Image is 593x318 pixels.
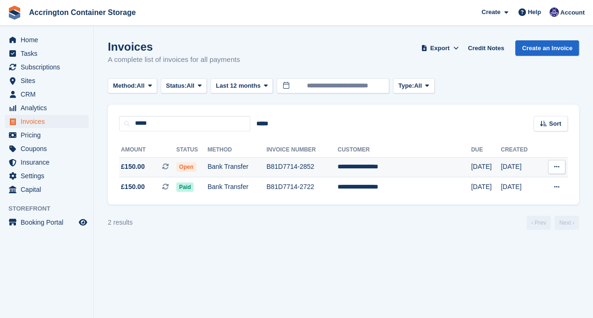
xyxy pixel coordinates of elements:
span: Storefront [8,204,93,213]
span: Capital [21,183,77,196]
a: menu [5,156,89,169]
a: menu [5,216,89,229]
td: [DATE] [501,177,539,197]
span: Sort [549,119,561,129]
td: Bank Transfer [208,177,267,197]
a: Accrington Container Storage [25,5,140,20]
span: £150.00 [121,162,145,172]
a: menu [5,33,89,46]
th: Method [208,143,267,158]
span: Tasks [21,47,77,60]
a: menu [5,169,89,182]
a: menu [5,101,89,114]
a: Preview store [77,217,89,228]
a: menu [5,88,89,101]
span: All [187,81,195,91]
img: Jacob Connolly [549,8,559,17]
span: Account [560,8,585,17]
th: Status [176,143,208,158]
button: Method: All [108,78,157,94]
th: Invoice Number [266,143,338,158]
a: menu [5,74,89,87]
th: Customer [338,143,471,158]
span: Create [481,8,500,17]
span: Status: [166,81,187,91]
td: [DATE] [471,177,501,197]
td: [DATE] [501,157,539,177]
a: Create an Invoice [515,40,579,56]
span: CRM [21,88,77,101]
span: Last 12 months [216,81,260,91]
span: Home [21,33,77,46]
a: menu [5,47,89,60]
span: Sites [21,74,77,87]
th: Created [501,143,539,158]
div: 2 results [108,218,133,227]
button: Last 12 months [210,78,273,94]
td: B81D7714-2722 [266,177,338,197]
span: Insurance [21,156,77,169]
button: Export [419,40,460,56]
span: Paid [176,182,194,192]
img: stora-icon-8386f47178a22dfd0bd8f6a31ec36ba5ce8667c1dd55bd0f319d3a0aa187defe.svg [8,6,22,20]
span: Subscriptions [21,61,77,74]
span: Settings [21,169,77,182]
th: Due [471,143,501,158]
a: Credit Notes [464,40,508,56]
p: A complete list of invoices for all payments [108,54,240,65]
h1: Invoices [108,40,240,53]
button: Status: All [161,78,207,94]
span: Help [528,8,541,17]
a: menu [5,183,89,196]
span: All [414,81,422,91]
span: Pricing [21,129,77,142]
span: All [137,81,145,91]
a: menu [5,142,89,155]
td: B81D7714-2852 [266,157,338,177]
span: Method: [113,81,137,91]
a: menu [5,129,89,142]
a: Previous [526,216,551,230]
a: menu [5,61,89,74]
td: [DATE] [471,157,501,177]
span: Coupons [21,142,77,155]
th: Amount [119,143,176,158]
span: £150.00 [121,182,145,192]
span: Open [176,162,196,172]
span: Type: [398,81,414,91]
nav: Page [525,216,581,230]
span: Invoices [21,115,77,128]
td: Bank Transfer [208,157,267,177]
a: Next [555,216,579,230]
span: Export [430,44,450,53]
button: Type: All [393,78,434,94]
span: Booking Portal [21,216,77,229]
span: Analytics [21,101,77,114]
a: menu [5,115,89,128]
